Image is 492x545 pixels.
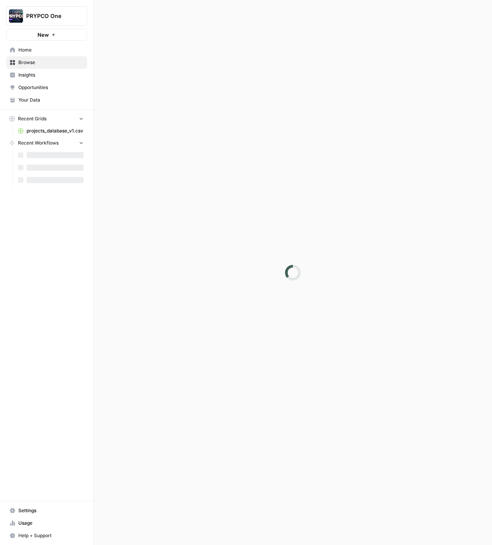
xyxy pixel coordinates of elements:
span: Usage [18,520,84,527]
button: Workspace: PRYPCO One [6,6,87,26]
a: Insights [6,69,87,81]
span: Recent Workflows [18,139,59,147]
span: Opportunities [18,84,84,91]
button: Recent Grids [6,113,87,125]
a: Opportunities [6,81,87,94]
button: Recent Workflows [6,137,87,149]
span: New [37,31,49,39]
img: PRYPCO One Logo [9,9,23,23]
a: Browse [6,56,87,69]
a: Usage [6,517,87,529]
span: projects_database_v1.csv [27,127,84,134]
span: PRYPCO One [26,12,73,20]
button: New [6,29,87,41]
span: Browse [18,59,84,66]
span: Home [18,46,84,54]
span: Your Data [18,96,84,104]
span: Insights [18,71,84,79]
span: Help + Support [18,532,84,539]
span: Recent Grids [18,115,46,122]
a: projects_database_v1.csv [14,125,87,137]
span: Settings [18,507,84,514]
button: Help + Support [6,529,87,542]
a: Settings [6,504,87,517]
a: Home [6,44,87,56]
a: Your Data [6,94,87,106]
